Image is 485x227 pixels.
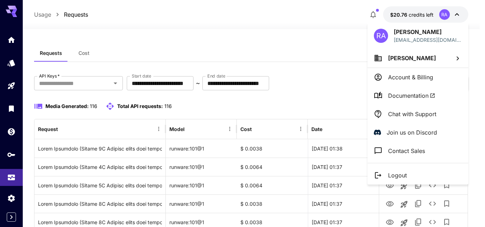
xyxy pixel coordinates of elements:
p: Join us on Discord [387,128,437,137]
p: [EMAIL_ADDRESS][DOMAIN_NAME] [394,36,462,44]
div: RA [374,29,388,43]
p: Logout [388,171,407,180]
p: Contact Sales [388,147,425,155]
div: roman@softheight.com [394,36,462,44]
p: Account & Billing [388,73,433,81]
p: Chat with Support [388,110,436,118]
span: [PERSON_NAME] [388,55,436,62]
p: [PERSON_NAME] [394,28,462,36]
button: [PERSON_NAME] [367,49,468,68]
span: Documentation [388,91,435,100]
